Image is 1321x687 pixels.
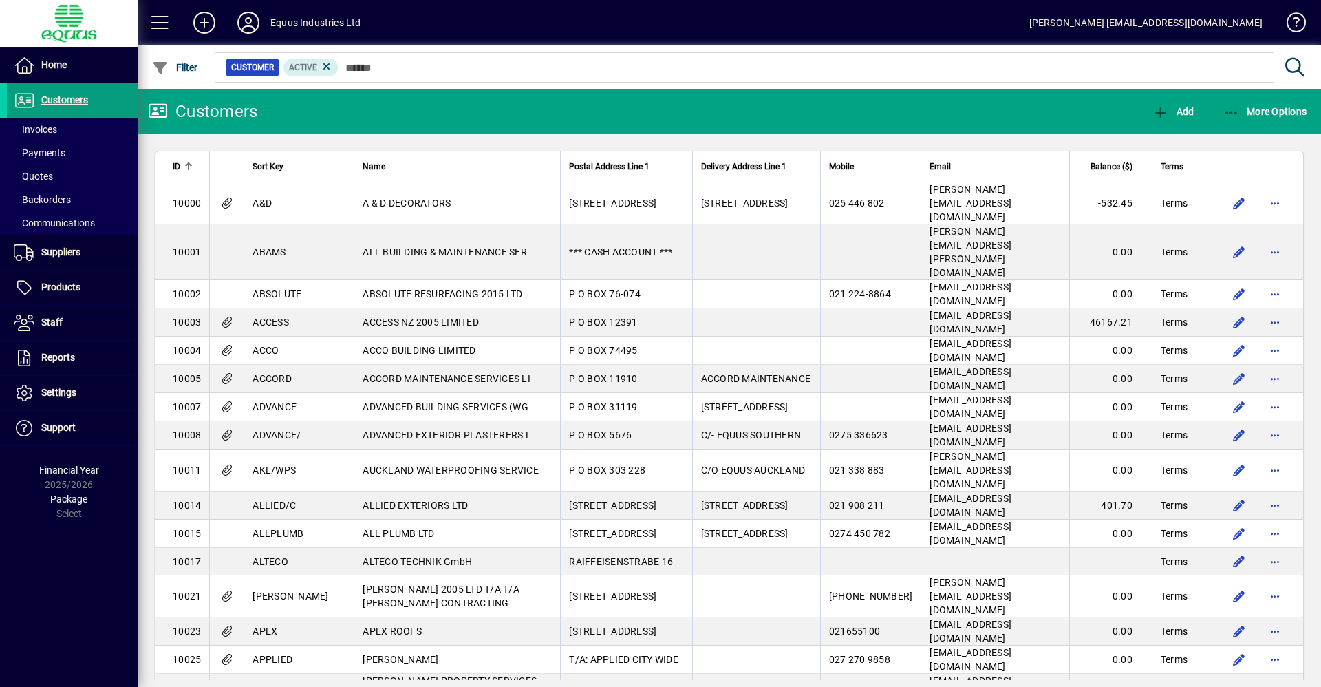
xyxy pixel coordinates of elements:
button: More Options [1220,99,1311,124]
span: ACCORD MAINTENANCE SERVICES LI [363,373,530,384]
span: ACCORD MAINTENANCE [701,373,811,384]
button: More options [1264,494,1286,516]
span: [PERSON_NAME][EMAIL_ADDRESS][DOMAIN_NAME] [930,451,1011,489]
span: [EMAIL_ADDRESS][DOMAIN_NAME] [930,493,1011,518]
span: Add [1152,106,1194,117]
button: Edit [1228,648,1250,670]
span: P O BOX 12391 [569,317,637,328]
span: More Options [1223,106,1307,117]
span: RAIFFEISENSTRABE 16 [569,556,673,567]
td: 0.00 [1069,646,1152,674]
button: Edit [1228,494,1250,516]
span: Name [363,159,385,174]
button: Edit [1228,396,1250,418]
span: 021 338 883 [829,465,885,476]
span: [EMAIL_ADDRESS][DOMAIN_NAME] [930,366,1011,391]
span: ALLIED/C [253,500,296,511]
button: Edit [1228,459,1250,481]
span: Terms [1161,498,1188,512]
td: 0.00 [1069,365,1152,393]
div: ID [173,159,201,174]
span: ALTECO [253,556,288,567]
span: Terms [1161,287,1188,301]
td: -532.45 [1069,182,1152,224]
span: Mobile [829,159,854,174]
button: Edit [1228,424,1250,446]
span: Suppliers [41,246,80,257]
span: 10014 [173,500,201,511]
span: [PERSON_NAME][EMAIL_ADDRESS][DOMAIN_NAME] [930,577,1011,615]
td: 401.70 [1069,492,1152,520]
span: 10001 [173,246,201,257]
button: Edit [1228,311,1250,333]
button: More options [1264,620,1286,642]
span: ALLPLUMB [253,528,303,539]
span: ALLIED EXTERIORS LTD [363,500,468,511]
span: Terms [1161,624,1188,638]
button: More options [1264,551,1286,573]
span: Email [930,159,951,174]
span: Home [41,59,67,70]
span: C/O EQUUS AUCKLAND [701,465,806,476]
span: APPLIED [253,654,292,665]
button: Edit [1228,192,1250,214]
span: A&D [253,198,272,209]
span: Settings [41,387,76,398]
span: 10023 [173,626,201,637]
button: Edit [1228,620,1250,642]
span: [STREET_ADDRESS] [569,626,656,637]
span: Communications [14,218,95,229]
span: ALL BUILDING & MAINTENANCE SER [363,246,527,257]
span: Customer [231,61,274,74]
td: 0.00 [1069,520,1152,548]
span: AUCKLAND WATERPROOFING SERVICE [363,465,539,476]
span: ABSOLUTE RESURFACING 2015 LTD [363,288,522,299]
button: More options [1264,396,1286,418]
div: Mobile [829,159,913,174]
button: Profile [226,10,270,35]
span: Terms [1161,196,1188,210]
span: 10005 [173,373,201,384]
span: [EMAIL_ADDRESS][DOMAIN_NAME] [930,310,1011,335]
span: Package [50,494,87,505]
span: APEX [253,626,277,637]
td: 0.00 [1069,224,1152,280]
td: 0.00 [1069,393,1152,421]
span: [EMAIL_ADDRESS][DOMAIN_NAME] [930,647,1011,672]
button: More options [1264,522,1286,545]
a: Knowledge Base [1276,3,1304,47]
span: C/- EQUUS SOUTHERN [701,430,802,441]
span: 0274 450 782 [829,528,890,539]
span: Financial Year [39,465,99,476]
span: Payments [14,147,65,158]
td: 0.00 [1069,575,1152,617]
span: ABSOLUTE [253,288,301,299]
span: ACCO [253,345,279,356]
a: Suppliers [7,235,138,270]
span: 10000 [173,198,201,209]
span: ABAMS [253,246,286,257]
button: More options [1264,648,1286,670]
button: More options [1264,192,1286,214]
a: Quotes [7,165,138,188]
a: Invoices [7,118,138,141]
div: Email [930,159,1060,174]
span: 021655100 [829,626,880,637]
button: Edit [1228,522,1250,545]
span: 0275 336623 [829,430,888,441]
span: Delivery Address Line 1 [701,159,786,174]
span: Active [289,63,317,72]
button: Edit [1228,241,1250,263]
td: 0.00 [1069,280,1152,308]
span: ADVANCED EXTERIOR PLASTERERS L [363,430,531,441]
a: Reports [7,341,138,375]
span: 021 224-8864 [829,288,891,299]
button: More options [1264,368,1286,390]
span: Terms [1161,159,1183,174]
div: Equus Industries Ltd [270,12,361,34]
button: Add [182,10,226,35]
span: Terms [1161,343,1188,357]
td: 0.00 [1069,337,1152,365]
td: 0.00 [1069,450,1152,492]
span: [EMAIL_ADDRESS][DOMAIN_NAME] [930,619,1011,644]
